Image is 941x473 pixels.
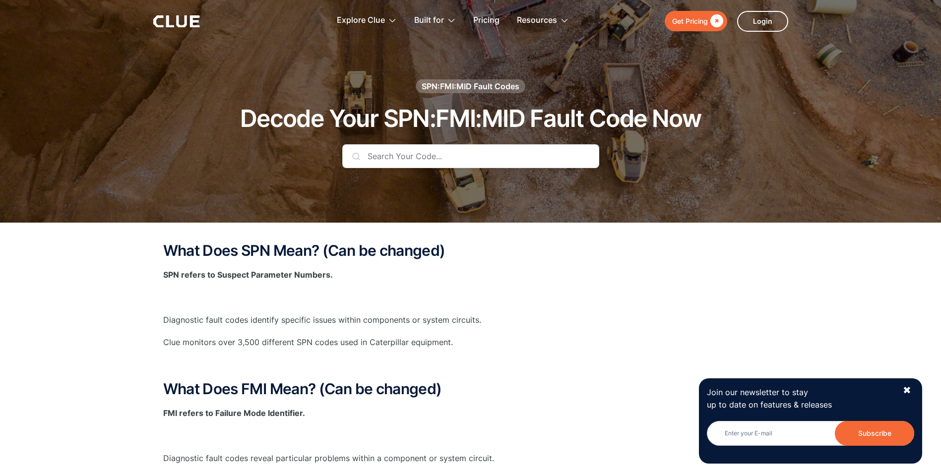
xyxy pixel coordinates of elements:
p: ‍ [163,429,778,442]
a: Pricing [473,5,500,36]
a: Login [737,11,788,32]
div: Explore Clue [337,5,397,36]
p: Clue monitors over 3,500 different SPN codes used in Caterpillar equipment. [163,336,778,349]
div: ✖ [903,384,911,397]
div: Resources [517,5,557,36]
h2: What Does SPN Mean? (Can be changed) [163,242,778,259]
p: Join our newsletter to stay up to date on features & releases [707,386,893,411]
h1: Decode Your SPN:FMI:MID Fault Code Now [240,106,701,132]
div: Built for [414,5,444,36]
strong: SPN refers to Suspect Parameter Numbers. [163,270,333,280]
div: SPN:FMI:MID Fault Codes [422,81,519,92]
input: Search Your Code... [342,144,599,168]
p: ‍ [163,291,778,303]
form: Newsletter [707,421,914,456]
input: Subscribe [835,421,914,446]
div: Get Pricing [672,15,708,27]
h2: What Does FMI Mean? (Can be changed) [163,381,778,397]
input: Enter your E-mail [707,421,914,446]
a: Get Pricing [665,11,727,31]
strong: FMI refers to Failure Mode Identifier. [163,408,305,418]
p: ‍ [163,358,778,371]
div: Built for [414,5,456,36]
div: Resources [517,5,569,36]
p: Diagnostic fault codes identify specific issues within components or system circuits. [163,314,778,326]
div:  [708,15,723,27]
div: Explore Clue [337,5,385,36]
p: Diagnostic fault codes reveal particular problems within a component or system circuit. [163,452,778,465]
